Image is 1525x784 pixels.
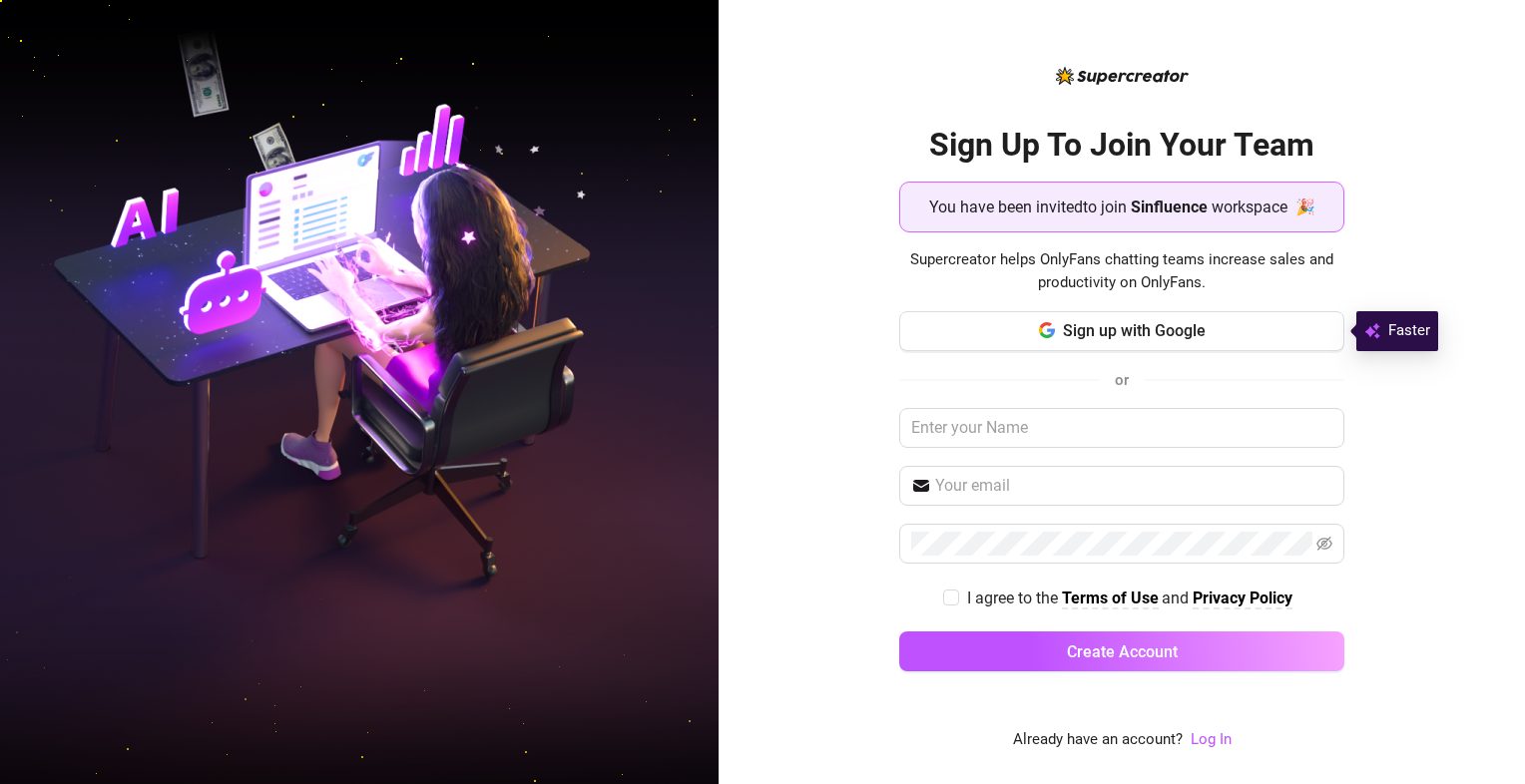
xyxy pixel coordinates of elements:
input: Your email [935,474,1332,498]
span: and [1162,588,1193,607]
a: Terms of Use [1062,588,1159,609]
span: eye-invisible [1316,536,1332,552]
span: Create Account [1067,642,1178,661]
a: Privacy Policy [1193,588,1292,609]
button: Sign up with Google [899,311,1344,351]
span: Faster [1388,319,1430,343]
strong: Privacy Policy [1193,588,1292,607]
input: Enter your Name [899,408,1344,448]
span: Sign up with Google [1063,321,1206,340]
strong: Sinfluence [1131,197,1208,216]
span: You have been invited to join [929,195,1127,219]
a: Log In [1191,730,1232,748]
h2: Sign Up To Join Your Team [899,125,1344,166]
span: I agree to the [967,588,1062,607]
a: Log In [1191,728,1232,752]
button: Create Account [899,631,1344,671]
strong: Terms of Use [1062,588,1159,607]
span: Already have an account? [1013,728,1183,752]
img: svg%3e [1364,319,1380,343]
span: Supercreator helps OnlyFans chatting teams increase sales and productivity on OnlyFans. [899,248,1344,295]
span: workspace 🎉 [1212,195,1315,219]
span: or [1115,371,1129,389]
img: logo-BBDzfeDw.svg [1056,67,1189,85]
